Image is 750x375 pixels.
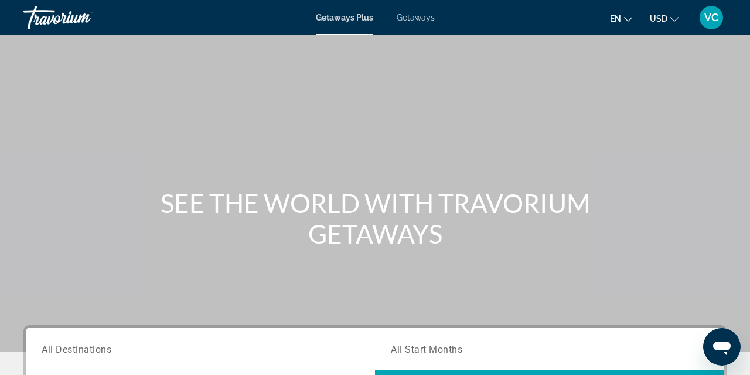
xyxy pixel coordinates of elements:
[610,10,632,27] button: Change language
[650,14,667,23] span: USD
[703,328,741,366] iframe: Button to launch messaging window
[23,2,141,33] a: Travorium
[391,344,462,355] span: All Start Months
[696,5,727,30] button: User Menu
[397,13,435,22] a: Getaways
[610,14,621,23] span: en
[650,10,679,27] button: Change currency
[42,343,366,357] input: Select destination
[316,13,373,22] a: Getaways Plus
[42,343,111,354] span: All Destinations
[155,188,595,249] h1: SEE THE WORLD WITH TRAVORIUM GETAWAYS
[704,12,718,23] span: VC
